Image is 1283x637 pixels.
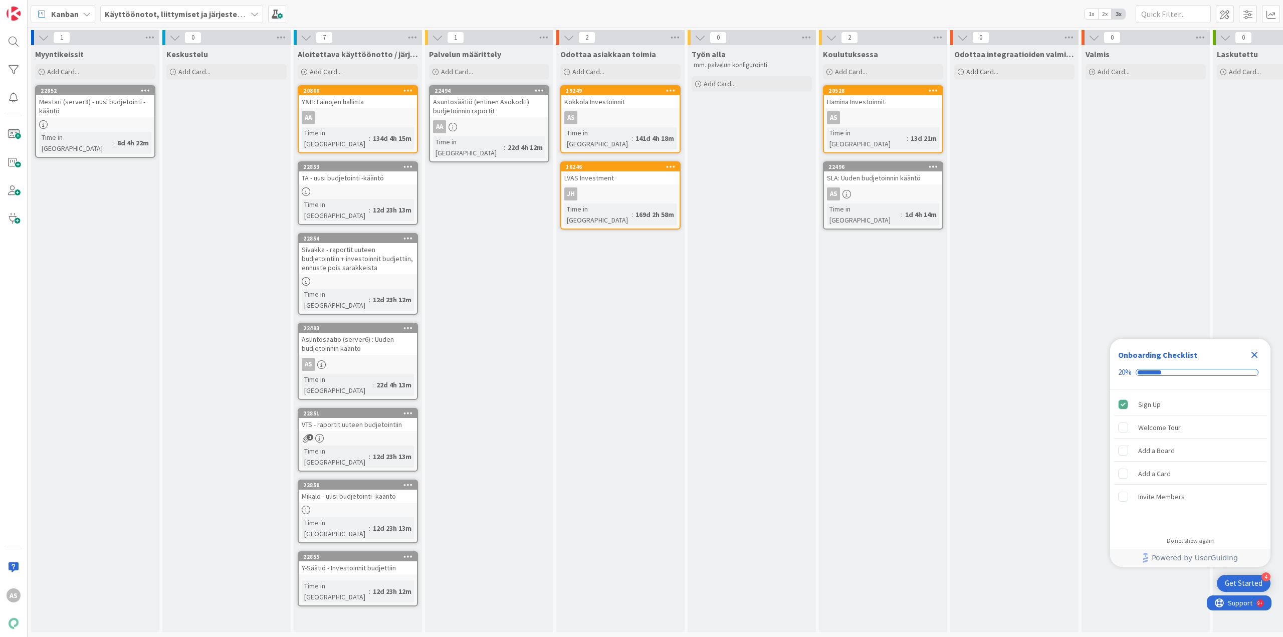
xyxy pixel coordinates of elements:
[631,209,633,220] span: :
[115,137,151,148] div: 8d 4h 22m
[1217,49,1258,59] span: Laskutettu
[1118,368,1262,377] div: Checklist progress: 20%
[184,32,201,44] span: 0
[564,187,577,200] div: JH
[299,409,417,418] div: 22851
[1114,393,1266,415] div: Sign Up is complete.
[369,294,370,305] span: :
[1167,537,1214,545] div: Do not show again
[298,551,418,606] a: 22855Y-Säätiö - Investoinnit budjettiinTime in [GEOGRAPHIC_DATA]:12d 23h 12m
[704,79,736,88] span: Add Card...
[370,294,414,305] div: 12d 23h 12m
[1114,463,1266,485] div: Add a Card is incomplete.
[828,163,942,170] div: 22496
[435,87,548,94] div: 22494
[299,234,417,243] div: 22854
[370,523,414,534] div: 12d 23h 13m
[827,111,840,124] div: AS
[824,111,942,124] div: AS
[1138,398,1161,410] div: Sign Up
[429,49,501,59] span: Palvelun määrittely
[298,480,418,543] a: 22850Mikalo - uusi budjetointi -kääntöTime in [GEOGRAPHIC_DATA]:12d 23h 13m
[7,588,21,602] div: AS
[298,161,418,225] a: 22853TA - uusi budjetointi -kääntöTime in [GEOGRAPHIC_DATA]:12d 23h 13m
[560,85,681,153] a: 19249Kokkola InvestoinnitASTime in [GEOGRAPHIC_DATA]:141d 4h 18m
[633,133,677,144] div: 141d 4h 18m
[560,49,656,59] span: Odottaa asiakkaan toimia
[564,111,577,124] div: AS
[564,203,631,226] div: Time in [GEOGRAPHIC_DATA]
[299,409,417,431] div: 22851VTS - raportit uuteen budjetointiin
[903,209,939,220] div: 1d 4h 14m
[1138,468,1171,480] div: Add a Card
[1104,32,1121,44] span: 0
[1110,339,1270,567] div: Checklist Container
[561,95,680,108] div: Kokkola Investoinnit
[299,162,417,171] div: 22853
[430,95,548,117] div: Asuntosäätiö (entinen Asokodit) budjetoinnin raportit
[1115,549,1265,567] a: Powered by UserGuiding
[36,95,154,117] div: Mestari (server8) - uusi budjetointi -kääntö
[302,446,369,468] div: Time in [GEOGRAPHIC_DATA]
[303,163,417,170] div: 22853
[824,86,942,95] div: 20528
[1110,389,1270,530] div: Checklist items
[823,49,878,59] span: Koulutuksessa
[433,136,504,158] div: Time in [GEOGRAPHIC_DATA]
[1225,578,1262,588] div: Get Started
[39,132,113,154] div: Time in [GEOGRAPHIC_DATA]
[113,137,115,148] span: :
[310,67,342,76] span: Add Card...
[302,199,369,221] div: Time in [GEOGRAPHIC_DATA]
[299,86,417,95] div: 20800
[578,32,595,44] span: 2
[372,379,374,390] span: :
[1112,9,1125,19] span: 3x
[823,161,943,230] a: 22496SLA: Uuden budjetoinnin kääntöASTime in [GEOGRAPHIC_DATA]:1d 4h 14m
[1138,445,1175,457] div: Add a Board
[298,85,418,153] a: 20800Y&H: Lainojen hallintaAATime in [GEOGRAPHIC_DATA]:134d 4h 15m
[433,120,446,133] div: AA
[1229,67,1261,76] span: Add Card...
[561,162,680,171] div: 16246
[561,86,680,95] div: 19249
[1138,491,1185,503] div: Invite Members
[561,187,680,200] div: JH
[633,209,677,220] div: 169d 2h 58m
[21,2,46,14] span: Support
[710,32,727,44] span: 0
[572,67,604,76] span: Add Card...
[824,86,942,108] div: 20528Hamina Investoinnit
[303,410,417,417] div: 22851
[105,9,292,19] b: Käyttöönotot, liittymiset ja järjestelmävaihdokset
[1136,5,1211,23] input: Quick Filter...
[302,358,315,371] div: AS
[299,418,417,431] div: VTS - raportit uuteen budjetointiin
[430,120,548,133] div: AA
[302,374,372,396] div: Time in [GEOGRAPHIC_DATA]
[429,85,549,162] a: 22494Asuntosäätiö (entinen Asokodit) budjetoinnin raportitAATime in [GEOGRAPHIC_DATA]:22d 4h 12m
[369,204,370,216] span: :
[299,561,417,574] div: Y-Säätiö - Investoinnit budjettiin
[302,517,369,539] div: Time in [GEOGRAPHIC_DATA]
[430,86,548,95] div: 22494
[824,171,942,184] div: SLA: Uuden budjetoinnin kääntö
[561,111,680,124] div: AS
[1086,49,1110,59] span: Valmis
[505,142,545,153] div: 22d 4h 12m
[299,552,417,574] div: 22855Y-Säätiö - Investoinnit budjettiin
[303,553,417,560] div: 22855
[1118,349,1197,361] div: Onboarding Checklist
[7,616,21,630] img: avatar
[1138,421,1181,434] div: Welcome Tour
[303,482,417,489] div: 22850
[1098,67,1130,76] span: Add Card...
[1235,32,1252,44] span: 0
[369,523,370,534] span: :
[302,127,369,149] div: Time in [GEOGRAPHIC_DATA]
[370,586,414,597] div: 12d 23h 12m
[1217,575,1270,592] div: Open Get Started checklist, remaining modules: 4
[447,32,464,44] span: 1
[824,162,942,171] div: 22496
[966,67,998,76] span: Add Card...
